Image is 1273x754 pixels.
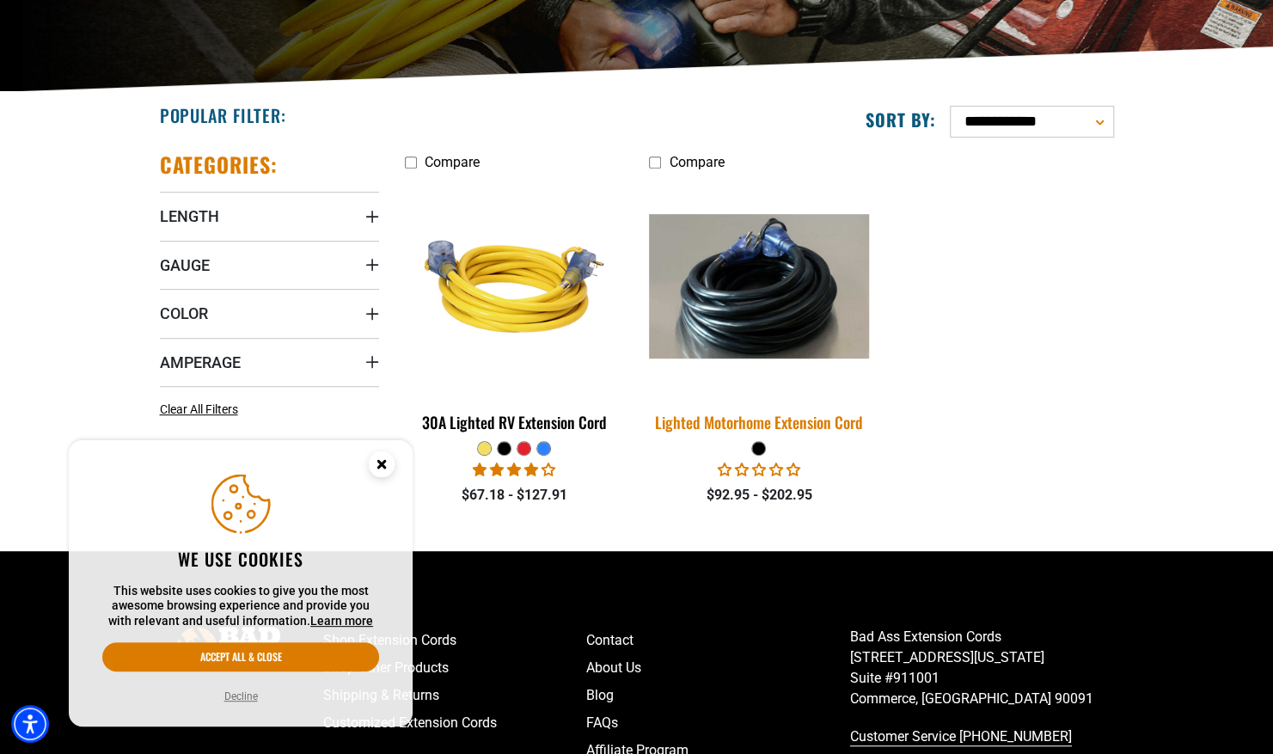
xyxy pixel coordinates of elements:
[160,104,286,126] h2: Popular Filter:
[11,705,49,743] div: Accessibility Menu
[406,187,622,385] img: yellow
[160,338,379,386] summary: Amperage
[310,614,373,628] a: Learn more
[850,723,1114,751] a: Customer Service [PHONE_NUMBER]
[850,627,1114,709] p: Bad Ass Extension Cords [STREET_ADDRESS][US_STATE] Suite #911001 Commerce, [GEOGRAPHIC_DATA] 90091
[405,179,624,440] a: yellow 30A Lighted RV Extension Cord
[160,289,379,337] summary: Color
[160,255,210,275] span: Gauge
[102,584,379,629] p: This website uses cookies to give you the most awesome browsing experience and provide you with r...
[586,682,850,709] a: Blog
[160,401,245,419] a: Clear All Filters
[160,303,208,323] span: Color
[160,206,219,226] span: Length
[718,462,800,478] span: 0.00 stars
[586,627,850,654] a: Contact
[219,688,263,705] button: Decline
[586,654,850,682] a: About Us
[649,414,868,430] div: Lighted Motorhome Extension Cord
[102,642,379,671] button: Accept all & close
[649,179,868,440] a: black Lighted Motorhome Extension Cord
[586,709,850,737] a: FAQs
[160,352,241,372] span: Amperage
[323,654,587,682] a: Shop Other Products
[405,485,624,506] div: $67.18 - $127.91
[69,440,413,727] aside: Cookie Consent
[639,214,879,359] img: black
[425,154,480,170] span: Compare
[160,241,379,289] summary: Gauge
[323,627,587,654] a: Shop Extension Cords
[405,414,624,430] div: 30A Lighted RV Extension Cord
[160,402,238,416] span: Clear All Filters
[160,151,278,178] h2: Categories:
[323,709,587,737] a: Customized Extension Cords
[323,682,587,709] a: Shipping & Returns
[649,485,868,506] div: $92.95 - $202.95
[160,192,379,240] summary: Length
[473,462,555,478] span: 4.11 stars
[102,548,379,570] h2: We use cookies
[669,154,724,170] span: Compare
[866,108,936,131] label: Sort by:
